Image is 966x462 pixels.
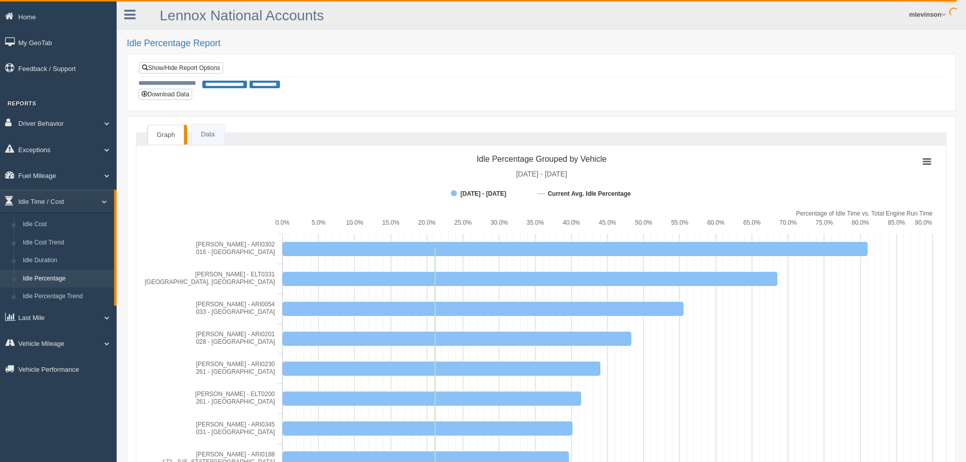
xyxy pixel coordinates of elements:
text: 50.0% [635,219,652,226]
tspan: [PERSON_NAME] - ELT0200 [195,390,275,398]
text: 40.0% [563,219,580,226]
tspan: [PERSON_NAME] - ARI0054 [196,301,275,308]
tspan: Idle Percentage Grouped by Vehicle [477,155,606,163]
text: 5.0% [312,219,326,226]
tspan: 031 - [GEOGRAPHIC_DATA] [196,429,275,436]
text: 30.0% [490,219,508,226]
text: 70.0% [779,219,797,226]
button: Download Data [138,89,192,100]
tspan: [PERSON_NAME] - ARI0201 [196,331,275,338]
text: 60.0% [707,219,725,226]
text: 10.0% [346,219,363,226]
a: Lennox National Accounts [160,8,324,23]
a: Data [192,124,224,145]
text: 20.0% [418,219,436,226]
tspan: 033 - [GEOGRAPHIC_DATA] [196,308,275,315]
tspan: [DATE] - [DATE] [460,190,506,197]
text: 90.0% [915,219,932,226]
a: Idle Percentage [18,270,114,288]
text: 0.0% [275,219,290,226]
a: Graph [148,125,184,145]
tspan: 028 - [GEOGRAPHIC_DATA] [196,338,275,345]
tspan: 016 - [GEOGRAPHIC_DATA] [196,248,275,256]
text: 25.0% [454,219,472,226]
a: Idle Cost [18,216,114,234]
tspan: [PERSON_NAME] - ARI0345 [196,421,275,428]
tspan: Percentage of Idle Time vs. Total Engine Run Time [796,210,933,217]
text: 75.0% [815,219,833,226]
text: 55.0% [671,219,688,226]
text: 15.0% [382,219,400,226]
text: 80.0% [852,219,869,226]
text: 85.0% [888,219,905,226]
tspan: 261 - [GEOGRAPHIC_DATA] [196,398,275,405]
a: Show/Hide Report Options [139,62,223,74]
a: Idle Percentage Trend [18,288,114,306]
tspan: [PERSON_NAME] - ELT0331 [195,271,275,278]
text: 65.0% [743,219,761,226]
h2: Idle Percentage Report [127,39,956,49]
tspan: 261 - [GEOGRAPHIC_DATA] [196,368,275,375]
tspan: [PERSON_NAME] - ARI0230 [196,361,275,368]
text: 35.0% [527,219,544,226]
tspan: [PERSON_NAME] - ARI0302 [196,241,275,248]
text: 45.0% [599,219,616,226]
tspan: Current Avg. Idle Percentage [548,190,631,197]
tspan: [DATE] - [DATE] [516,170,567,178]
tspan: [PERSON_NAME] - ARI0188 [196,451,275,458]
a: Idle Duration [18,252,114,270]
a: Idle Cost Trend [18,234,114,252]
tspan: 030 - [GEOGRAPHIC_DATA], [GEOGRAPHIC_DATA] [129,278,275,286]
